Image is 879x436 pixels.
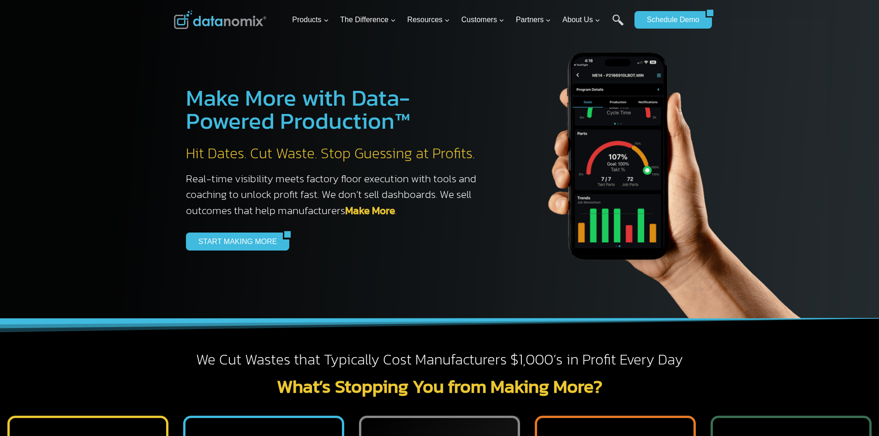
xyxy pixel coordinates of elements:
[562,14,600,26] span: About Us
[186,233,283,250] a: START MAKING MORE
[174,11,266,29] img: Datanomix
[345,203,395,218] a: Make More
[174,350,706,370] h2: We Cut Wastes that Typically Cost Manufacturers $1,000’s in Profit Every Day
[186,86,486,132] h1: Make More with Data-Powered Production™
[634,11,706,29] a: Schedule Demo
[292,14,329,26] span: Products
[504,18,827,318] img: The Datanoix Mobile App available on Android and iOS Devices
[407,14,450,26] span: Resources
[288,5,630,35] nav: Primary Navigation
[174,377,706,395] h2: What’s Stopping You from Making More?
[461,14,504,26] span: Customers
[612,14,624,35] a: Search
[516,14,551,26] span: Partners
[5,273,153,431] iframe: Popup CTA
[340,14,396,26] span: The Difference
[186,144,486,163] h2: Hit Dates. Cut Waste. Stop Guessing at Profits.
[186,171,486,219] h3: Real-time visibility meets factory floor execution with tools and coaching to unlock profit fast....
